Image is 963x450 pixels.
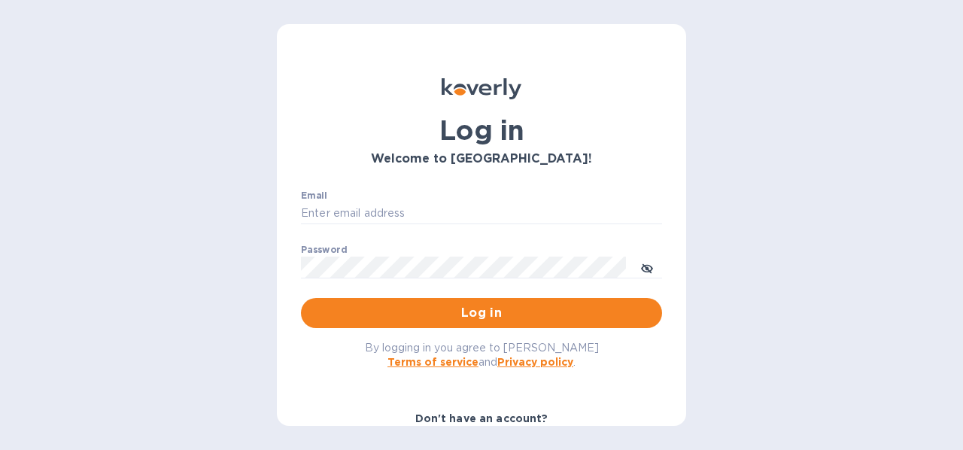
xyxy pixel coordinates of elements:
a: Privacy policy [497,356,573,368]
label: Password [301,245,347,254]
button: toggle password visibility [632,252,662,282]
h1: Log in [301,114,662,146]
b: Don't have an account? [415,412,548,424]
a: Terms of service [387,356,478,368]
span: Log in [313,304,650,322]
input: Enter email address [301,202,662,225]
span: By logging in you agree to [PERSON_NAME] and . [365,342,599,368]
img: Koverly [442,78,521,99]
label: Email [301,191,327,200]
button: Log in [301,298,662,328]
h3: Welcome to [GEOGRAPHIC_DATA]! [301,152,662,166]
